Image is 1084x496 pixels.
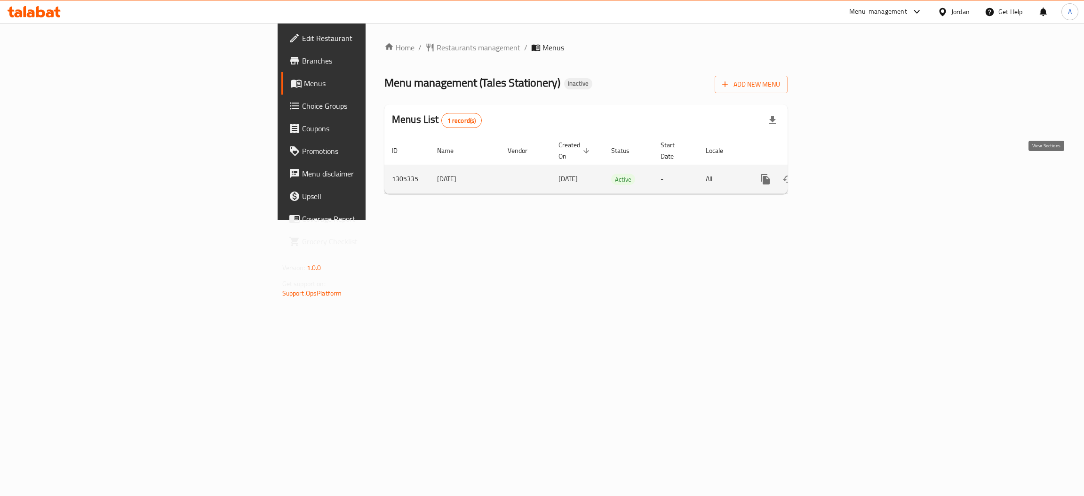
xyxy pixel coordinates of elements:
span: Vendor [508,145,540,156]
span: Restaurants management [437,42,520,53]
div: Inactive [564,78,592,89]
nav: breadcrumb [384,42,788,53]
span: Name [437,145,466,156]
a: Coverage Report [281,208,459,230]
span: Grocery Checklist [302,236,451,247]
div: Export file [761,109,784,132]
table: enhanced table [384,136,852,194]
span: 1.0.0 [307,262,321,274]
a: Grocery Checklist [281,230,459,253]
span: [DATE] [558,173,578,185]
span: Status [611,145,642,156]
td: All [698,165,747,193]
span: Coupons [302,123,451,134]
span: Menus [304,78,451,89]
span: Active [611,174,635,185]
span: Get support on: [282,278,326,290]
span: Choice Groups [302,100,451,112]
span: A [1068,7,1072,17]
div: Total records count [441,113,482,128]
a: Menus [281,72,459,95]
span: Add New Menu [722,79,780,90]
span: Locale [706,145,735,156]
span: Menus [542,42,564,53]
span: ID [392,145,410,156]
span: Menu management ( Tales Stationery ) [384,72,560,93]
span: Menu disclaimer [302,168,451,179]
a: Branches [281,49,459,72]
h2: Menus List [392,112,482,128]
span: Inactive [564,80,592,88]
a: Choice Groups [281,95,459,117]
a: Menu disclaimer [281,162,459,185]
span: Edit Restaurant [302,32,451,44]
a: Upsell [281,185,459,208]
span: Promotions [302,145,451,157]
a: Coupons [281,117,459,140]
button: more [754,168,777,191]
span: Version: [282,262,305,274]
a: Edit Restaurant [281,27,459,49]
a: Promotions [281,140,459,162]
span: 1 record(s) [442,116,482,125]
th: Actions [747,136,852,165]
td: [DATE] [430,165,500,193]
a: Restaurants management [425,42,520,53]
span: Upsell [302,191,451,202]
div: Menu-management [849,6,907,17]
td: - [653,165,698,193]
span: Coverage Report [302,213,451,224]
li: / [524,42,527,53]
span: Created On [558,139,592,162]
a: Support.OpsPlatform [282,287,342,299]
button: Add New Menu [715,76,788,93]
span: Start Date [661,139,687,162]
div: Jordan [951,7,970,17]
span: Branches [302,55,451,66]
